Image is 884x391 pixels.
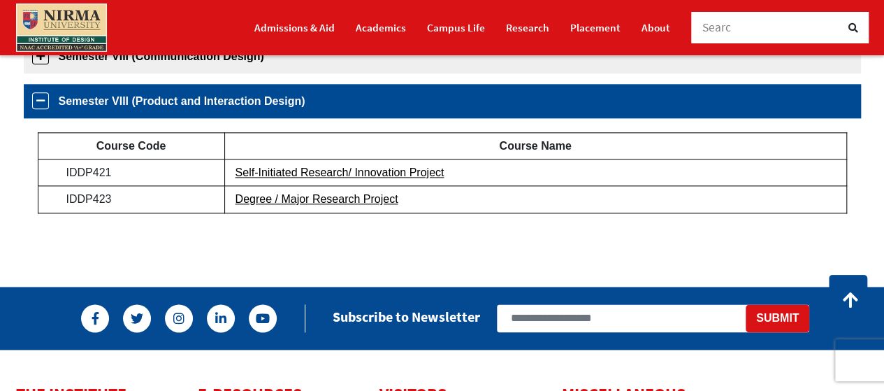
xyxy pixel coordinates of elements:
a: Semester VIII (Product and Interaction Design) [24,84,861,118]
img: main_logo [16,3,107,52]
td: IDDP421 [38,159,224,186]
button: Submit [746,304,809,332]
a: Self-Initiated Research/ Innovation Project [236,166,444,178]
td: IDDP423 [38,186,224,213]
a: Degree / Major Research Project [236,193,398,205]
span: Searc [702,20,732,35]
a: Placement [570,15,621,40]
a: Research [506,15,549,40]
h2: Subscribe to Newsletter [333,308,480,325]
a: Admissions & Aid [254,15,335,40]
a: About [642,15,670,40]
a: Semester VIII (Communication Design) [24,39,861,73]
td: Course Name [224,132,846,159]
td: Course Code [38,132,224,159]
a: Campus Life [427,15,485,40]
a: Academics [356,15,406,40]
